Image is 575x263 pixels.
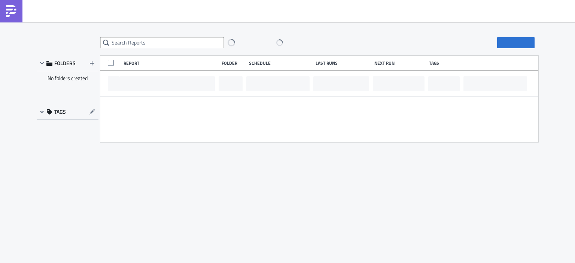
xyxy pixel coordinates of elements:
[54,108,66,115] span: TAGS
[316,60,371,66] div: Last Runs
[374,60,426,66] div: Next Run
[5,5,17,17] img: PushMetrics
[37,71,98,85] div: No folders created
[124,60,218,66] div: Report
[222,60,245,66] div: Folder
[54,60,76,67] span: FOLDERS
[429,60,460,66] div: Tags
[249,60,312,66] div: Schedule
[100,37,224,48] input: Search Reports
